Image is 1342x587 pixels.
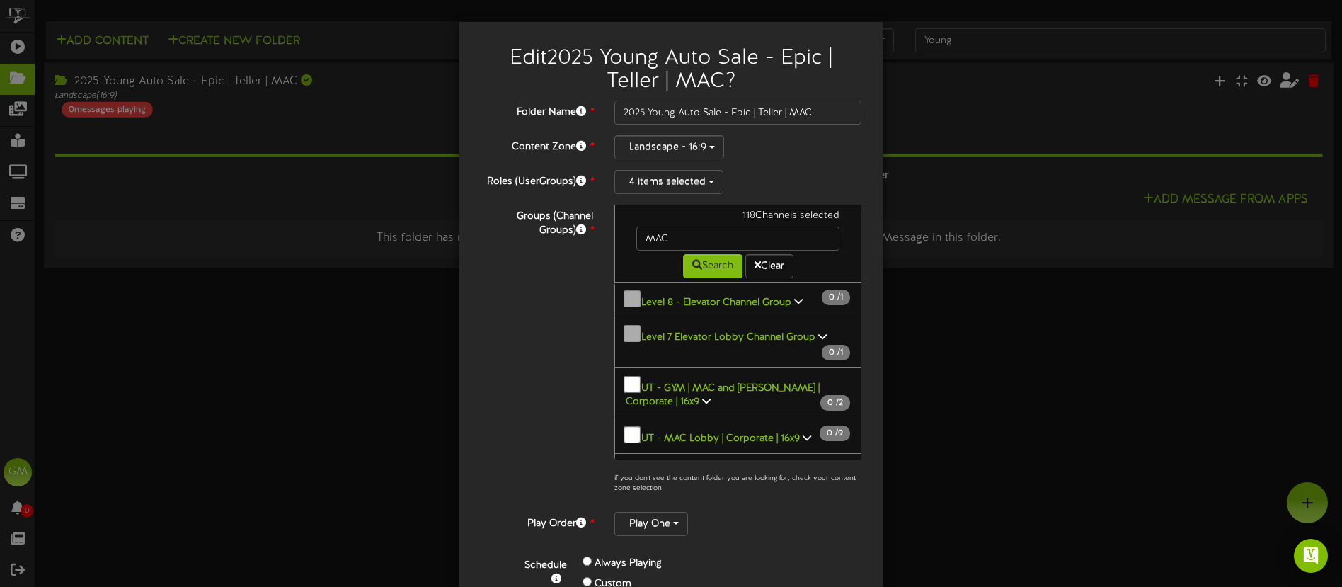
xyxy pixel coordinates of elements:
[641,332,815,343] b: Level 7 Elevator Lobby Channel Group
[470,135,604,154] label: Content Zone
[524,560,567,571] b: Schedule
[626,382,820,407] b: UT - GYM | MAC and [PERSON_NAME] | Corporate | 16x9
[641,297,791,307] b: Level 8 - Elevator Channel Group
[470,205,604,238] label: Groups (Channel Groups)
[470,512,604,531] label: Play Order
[1294,539,1328,573] div: Open Intercom Messenger
[827,398,836,408] span: 0
[641,433,800,444] b: UT - MAC Lobby | Corporate | 16x9
[614,317,861,368] button: Level 7 Elevator Lobby Channel Group 0 /1
[614,512,688,536] button: Play One
[614,367,861,419] button: UT - GYM | MAC and [PERSON_NAME] | Corporate | 16x9 0 /2
[481,47,861,93] h2: Edit 2025 Young Auto Sale - Epic | Teller | MAC ?
[614,101,861,125] input: Folder Name
[827,428,835,438] span: 0
[614,453,861,505] button: UT - MAC - Level 1 Lobby | Epic | Receptionist Desk 0 /2
[829,348,837,358] span: 0
[614,418,861,454] button: UT - MAC Lobby | Corporate | 16x9 0 /9
[626,209,850,227] div: 118 Channels selected
[683,254,742,278] button: Search
[820,426,850,441] span: / 9
[822,290,850,305] span: / 1
[614,135,724,159] button: Landscape - 16:9
[614,170,723,194] button: 4 items selected
[745,254,793,278] button: Clear
[470,170,604,189] label: Roles (UserGroups)
[820,395,850,411] span: / 2
[595,557,662,571] label: Always Playing
[636,227,839,251] input: -- Search --
[822,345,850,360] span: / 1
[470,101,604,120] label: Folder Name
[829,292,837,302] span: 0
[614,282,861,318] button: Level 8 - Elevator Channel Group 0 /1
